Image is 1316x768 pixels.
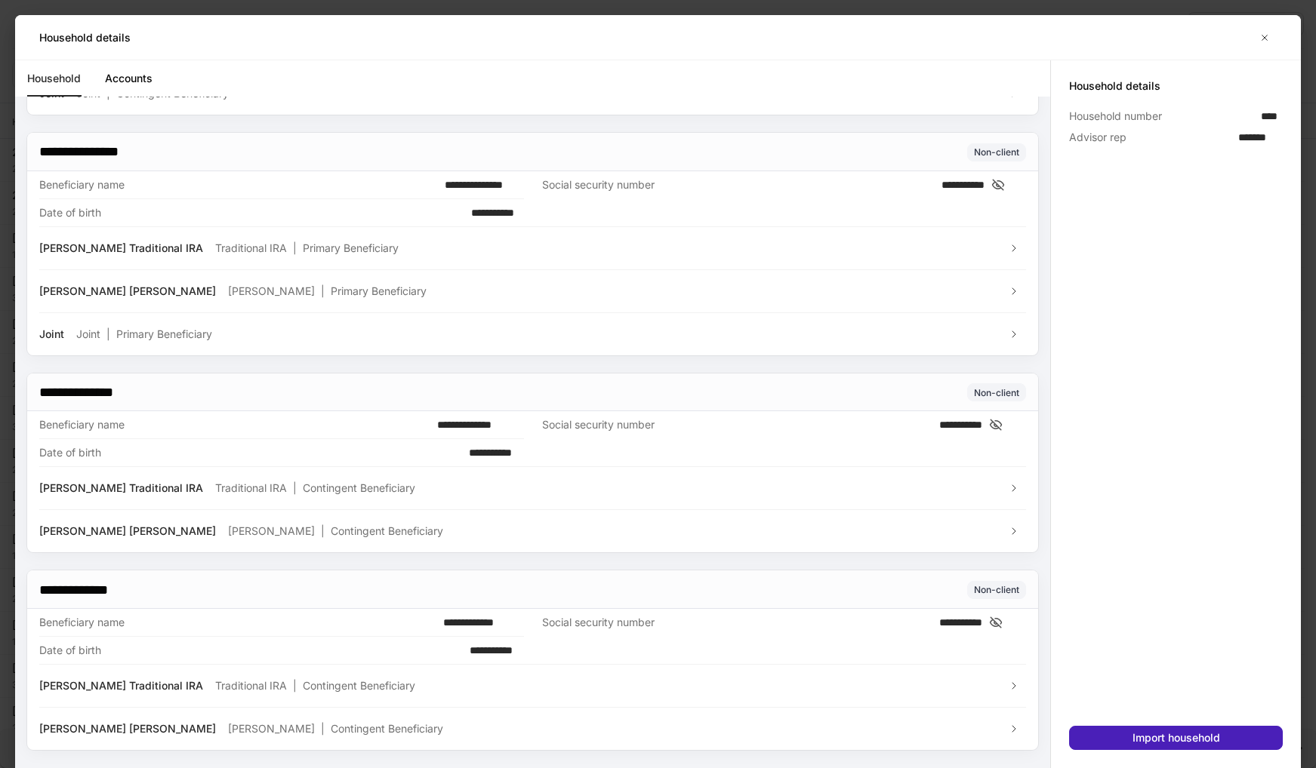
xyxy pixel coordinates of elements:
[76,327,212,342] p: Joint Primary Beneficiary
[228,524,443,539] p: [PERSON_NAME] Contingent Beneficiary
[39,284,216,299] p: [PERSON_NAME] [PERSON_NAME]
[39,417,428,432] div: Beneficiary name
[39,721,216,736] p: [PERSON_NAME] [PERSON_NAME]
[27,60,81,97] a: Household
[542,615,931,631] div: Social security number
[228,721,443,736] p: [PERSON_NAME] Contingent Beneficiary
[293,241,297,254] span: |
[39,678,203,693] p: [PERSON_NAME] Traditional IRA
[1069,130,1229,145] div: Advisor rep
[215,481,415,496] p: Traditional IRA Contingent Beneficiary
[1069,726,1283,750] button: Import household
[39,205,462,220] div: Date of birth
[321,722,325,735] span: |
[39,241,203,256] p: [PERSON_NAME] Traditional IRA
[1133,733,1220,743] div: Import household
[974,582,1019,597] div: Non-client
[39,445,460,460] div: Date of birth
[39,177,436,192] div: Beneficiary name
[39,327,64,342] p: Joint
[1069,109,1252,124] div: Household number
[39,524,216,539] p: [PERSON_NAME] [PERSON_NAME]
[542,177,932,193] div: Social security number
[39,30,131,45] h5: Household details
[293,481,297,494] span: |
[542,417,930,433] div: Social security number
[321,524,325,537] span: |
[39,615,434,630] div: Beneficiary name
[215,678,415,693] p: Traditional IRA Contingent Beneficiary
[39,643,461,658] div: Date of birth
[39,481,203,496] p: [PERSON_NAME] Traditional IRA
[293,679,297,692] span: |
[228,284,427,299] p: [PERSON_NAME] Primary Beneficiary
[215,241,399,256] p: Traditional IRA Primary Beneficiary
[974,386,1019,400] div: Non-client
[321,284,325,297] span: |
[974,145,1019,159] div: Non-client
[1069,78,1283,94] h5: Household details
[105,60,153,97] a: Accounts
[106,327,110,340] span: |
